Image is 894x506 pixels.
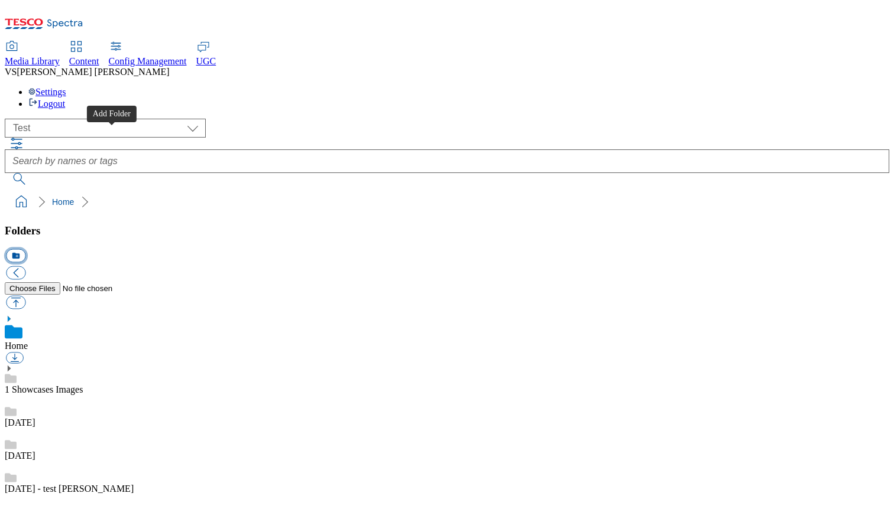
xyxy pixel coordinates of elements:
span: UGC [196,56,216,66]
a: Settings [28,87,66,97]
a: 1 Showcases Images [5,384,83,394]
a: [DATE] - test [PERSON_NAME] [5,484,134,494]
a: [DATE] [5,450,35,461]
a: Logout [28,99,65,109]
a: Home [5,341,28,351]
a: [DATE] [5,417,35,427]
span: VS [5,67,17,77]
h3: Folders [5,224,889,237]
span: Media Library [5,56,60,66]
a: Config Management [109,42,187,67]
a: home [12,192,31,211]
span: Content [69,56,99,66]
span: [PERSON_NAME] [PERSON_NAME] [17,67,169,77]
a: UGC [196,42,216,67]
a: Media Library [5,42,60,67]
span: Config Management [109,56,187,66]
a: Content [69,42,99,67]
input: Search by names or tags [5,149,889,173]
nav: breadcrumb [5,191,889,213]
a: Home [52,197,74,207]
